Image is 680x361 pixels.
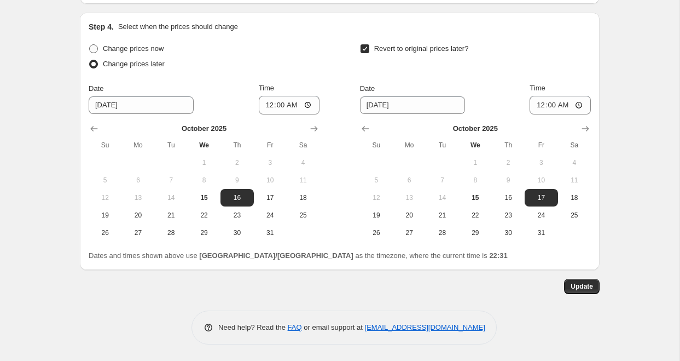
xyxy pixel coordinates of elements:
span: Mo [397,141,421,150]
p: Select when the prices should change [118,21,238,32]
th: Monday [393,136,426,154]
button: Show previous month, September 2025 [358,121,373,136]
button: Sunday October 12 2025 [360,189,393,207]
span: 17 [529,193,553,202]
button: Monday October 27 2025 [393,224,426,242]
span: 23 [496,211,520,220]
button: Show previous month, September 2025 [86,121,102,136]
button: Tuesday October 28 2025 [155,224,188,242]
input: 10/15/2025 [360,96,465,114]
span: 26 [93,228,117,237]
button: Thursday October 30 2025 [220,224,253,242]
span: 12 [93,193,117,202]
button: Wednesday October 1 2025 [459,154,492,171]
span: Time [530,84,545,92]
button: Tuesday October 28 2025 [426,224,458,242]
button: Friday October 31 2025 [254,224,287,242]
button: Saturday October 25 2025 [287,207,319,224]
a: FAQ [288,323,302,331]
span: 24 [529,211,553,220]
span: 11 [291,176,315,185]
span: 5 [93,176,117,185]
span: 20 [397,211,421,220]
button: Sunday October 12 2025 [89,189,121,207]
span: 24 [258,211,282,220]
span: 18 [291,193,315,202]
span: 14 [430,193,454,202]
button: Wednesday October 22 2025 [459,207,492,224]
button: Thursday October 23 2025 [492,207,525,224]
h2: Step 4. [89,21,114,32]
span: Su [93,141,117,150]
th: Thursday [492,136,525,154]
span: 21 [159,211,183,220]
button: Thursday October 9 2025 [220,171,253,189]
button: Thursday October 30 2025 [492,224,525,242]
span: 12 [364,193,388,202]
span: 15 [463,193,487,202]
span: 25 [562,211,586,220]
span: 30 [225,228,249,237]
button: Monday October 20 2025 [121,207,154,224]
button: Friday October 17 2025 [525,189,557,207]
button: Friday October 24 2025 [254,207,287,224]
button: Thursday October 2 2025 [220,154,253,171]
span: Fr [258,141,282,150]
button: Saturday October 18 2025 [287,189,319,207]
span: 29 [192,228,216,237]
span: 2 [225,158,249,167]
button: Friday October 3 2025 [525,154,557,171]
button: Tuesday October 7 2025 [155,171,188,189]
span: 13 [126,193,150,202]
span: Th [496,141,520,150]
span: Update [571,282,593,291]
span: 22 [463,211,487,220]
span: 8 [463,176,487,185]
span: Sa [562,141,586,150]
span: Date [360,84,375,93]
span: 18 [562,193,586,202]
input: 12:00 [259,96,320,114]
span: Date [89,84,103,93]
th: Friday [254,136,287,154]
span: 16 [225,193,249,202]
th: Thursday [220,136,253,154]
span: 9 [496,176,520,185]
span: Change prices now [103,44,164,53]
span: 4 [291,158,315,167]
span: 19 [93,211,117,220]
button: Friday October 24 2025 [525,207,557,224]
th: Sunday [360,136,393,154]
span: Tu [159,141,183,150]
th: Tuesday [426,136,458,154]
span: 29 [463,228,487,237]
button: Friday October 17 2025 [254,189,287,207]
button: Monday October 6 2025 [393,171,426,189]
button: Monday October 6 2025 [121,171,154,189]
button: Sunday October 26 2025 [89,224,121,242]
span: 15 [192,193,216,202]
th: Sunday [89,136,121,154]
th: Saturday [287,136,319,154]
span: 17 [258,193,282,202]
button: Update [564,279,600,294]
span: 27 [397,228,421,237]
button: Thursday October 16 2025 [220,189,253,207]
button: Today Wednesday October 15 2025 [459,189,492,207]
span: Sa [291,141,315,150]
span: 1 [463,158,487,167]
span: Th [225,141,249,150]
button: Wednesday October 29 2025 [459,224,492,242]
span: 28 [159,228,183,237]
button: Show next month, November 2025 [306,121,322,136]
button: Wednesday October 8 2025 [459,171,492,189]
span: 9 [225,176,249,185]
button: Friday October 3 2025 [254,154,287,171]
span: Revert to original prices later? [374,44,469,53]
button: Wednesday October 8 2025 [188,171,220,189]
button: Friday October 10 2025 [525,171,557,189]
button: Tuesday October 14 2025 [426,189,458,207]
a: [EMAIL_ADDRESS][DOMAIN_NAME] [365,323,485,331]
span: Tu [430,141,454,150]
th: Wednesday [459,136,492,154]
